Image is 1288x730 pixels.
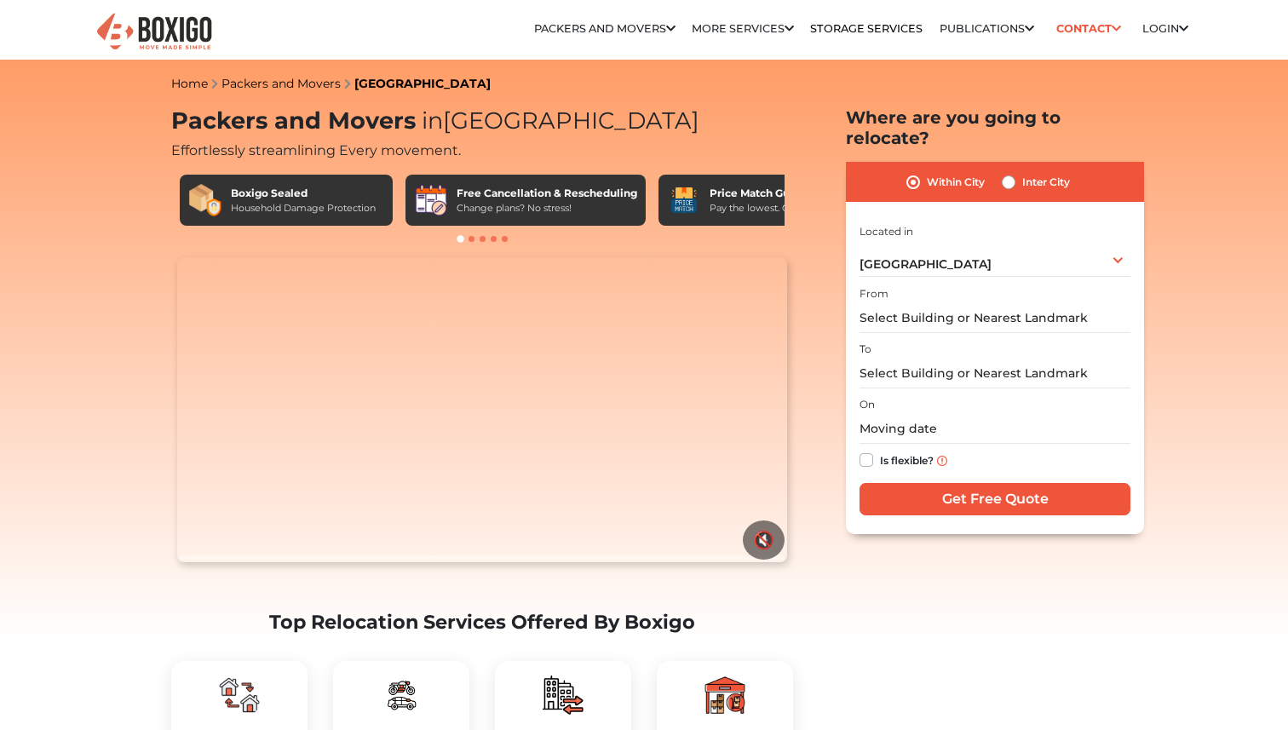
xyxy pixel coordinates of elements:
h2: Top Relocation Services Offered By Boxigo [171,611,793,634]
span: [GEOGRAPHIC_DATA] [860,256,992,272]
label: To [860,342,871,357]
img: Boxigo [95,11,214,53]
span: in [422,106,443,135]
a: More services [692,22,794,35]
img: boxigo_packers_and_movers_plan [704,675,745,716]
button: 🔇 [743,520,785,560]
h2: Where are you going to relocate? [846,107,1144,148]
div: Free Cancellation & Rescheduling [457,186,637,201]
h1: Packers and Movers [171,107,793,135]
div: Boxigo Sealed [231,186,376,201]
img: Price Match Guarantee [667,183,701,217]
video: Your browser does not support the video tag. [177,257,786,562]
a: Packers and Movers [221,76,341,91]
a: Login [1142,22,1188,35]
a: [GEOGRAPHIC_DATA] [354,76,491,91]
div: Household Damage Protection [231,201,376,216]
img: info [937,456,947,466]
a: Contact [1050,15,1126,42]
label: Located in [860,224,913,239]
label: Within City [927,172,985,193]
label: Inter City [1022,172,1070,193]
label: On [860,397,875,412]
div: Change plans? No stress! [457,201,637,216]
img: boxigo_packers_and_movers_plan [381,675,422,716]
img: boxigo_packers_and_movers_plan [219,675,260,716]
label: From [860,286,888,302]
img: Boxigo Sealed [188,183,222,217]
span: Effortlessly streamlining Every movement. [171,142,461,158]
input: Select Building or Nearest Landmark [860,303,1130,333]
img: boxigo_packers_and_movers_plan [543,675,584,716]
a: Publications [940,22,1034,35]
span: [GEOGRAPHIC_DATA] [416,106,699,135]
a: Storage Services [810,22,923,35]
a: Home [171,76,208,91]
input: Moving date [860,414,1130,444]
input: Get Free Quote [860,483,1130,515]
div: Price Match Guarantee [710,186,839,201]
img: Free Cancellation & Rescheduling [414,183,448,217]
div: Pay the lowest. Guaranteed! [710,201,839,216]
label: Is flexible? [880,450,934,468]
input: Select Building or Nearest Landmark [860,359,1130,388]
a: Packers and Movers [534,22,676,35]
